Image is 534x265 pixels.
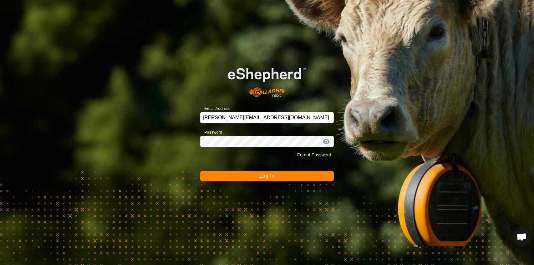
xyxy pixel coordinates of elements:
span: Log In [259,173,275,179]
input: Email Address [200,112,334,123]
a: Open chat [512,228,531,246]
a: Forgot Password [297,152,331,157]
img: E-shepherd Logo [214,57,320,102]
label: Password [200,129,222,135]
button: Log In [200,171,334,181]
label: Email Address [200,106,230,112]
